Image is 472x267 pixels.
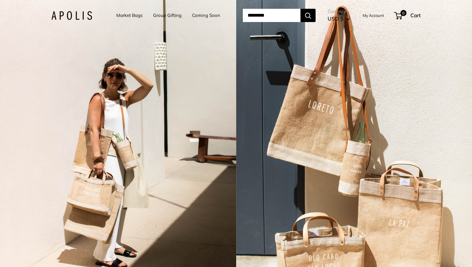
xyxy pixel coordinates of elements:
[192,11,220,20] a: Coming Soon
[243,9,300,22] input: Search...
[363,12,384,19] a: My Account
[116,11,143,20] a: Market Bags
[300,9,316,22] button: Search
[153,11,181,20] a: Group Gifting
[328,7,350,16] span: Currency
[51,11,92,20] img: Apolis
[410,12,421,18] span: Cart
[400,10,406,16] span: 0
[328,14,350,24] button: USD $
[328,15,343,22] span: USD $
[395,11,421,20] a: 0 Cart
